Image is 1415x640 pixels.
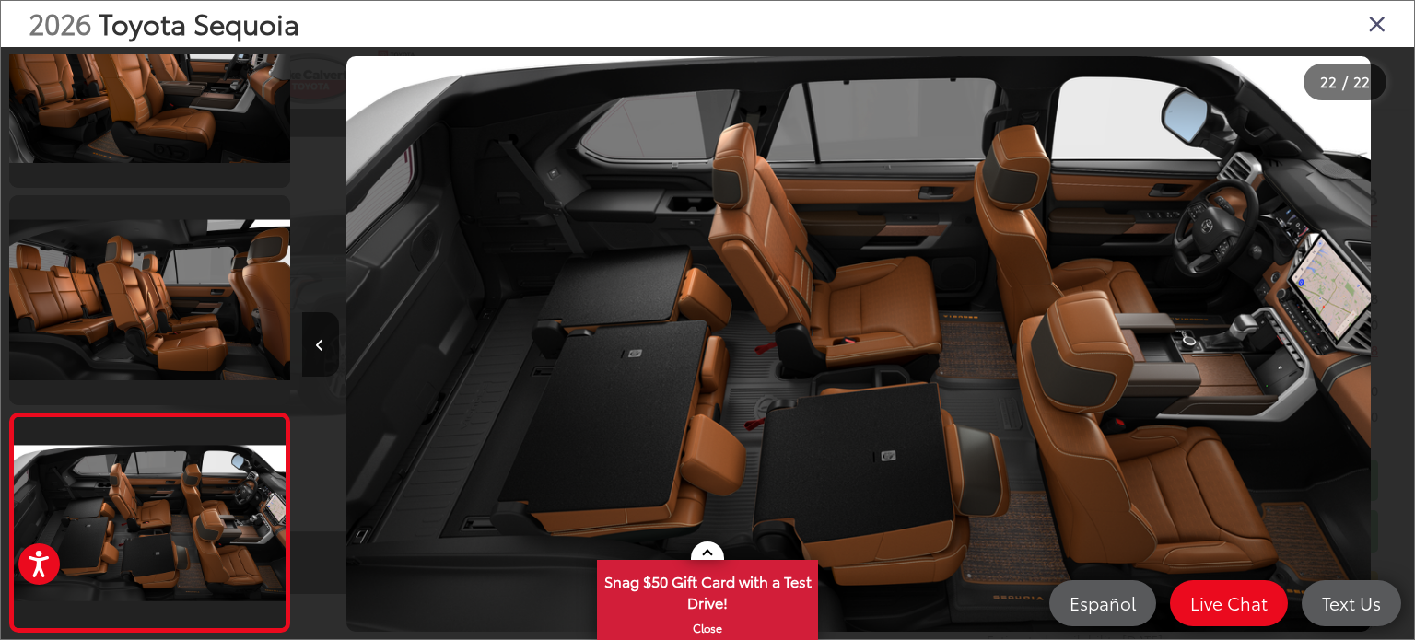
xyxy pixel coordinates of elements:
[99,3,299,42] span: Toyota Sequoia
[302,56,1414,633] div: 2026 Toyota Sequoia 1794 Edition 21
[11,445,288,600] img: 2026 Toyota Sequoia 1794 Edition
[1060,591,1145,614] span: Español
[1320,71,1337,91] span: 22
[599,562,816,618] span: Snag $50 Gift Card with a Test Drive!
[6,2,293,163] img: 2026 Toyota Sequoia 1794 Edition
[1313,591,1390,614] span: Text Us
[1181,591,1277,614] span: Live Chat
[1368,11,1386,35] i: Close gallery
[6,220,293,381] img: 2026 Toyota Sequoia 1794 Edition
[1353,71,1370,91] span: 22
[1170,580,1288,626] a: Live Chat
[29,3,91,42] span: 2026
[1049,580,1156,626] a: Español
[346,56,1371,633] img: 2026 Toyota Sequoia 1794 Edition
[1302,580,1401,626] a: Text Us
[1340,76,1350,88] span: /
[302,312,339,377] button: Previous image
